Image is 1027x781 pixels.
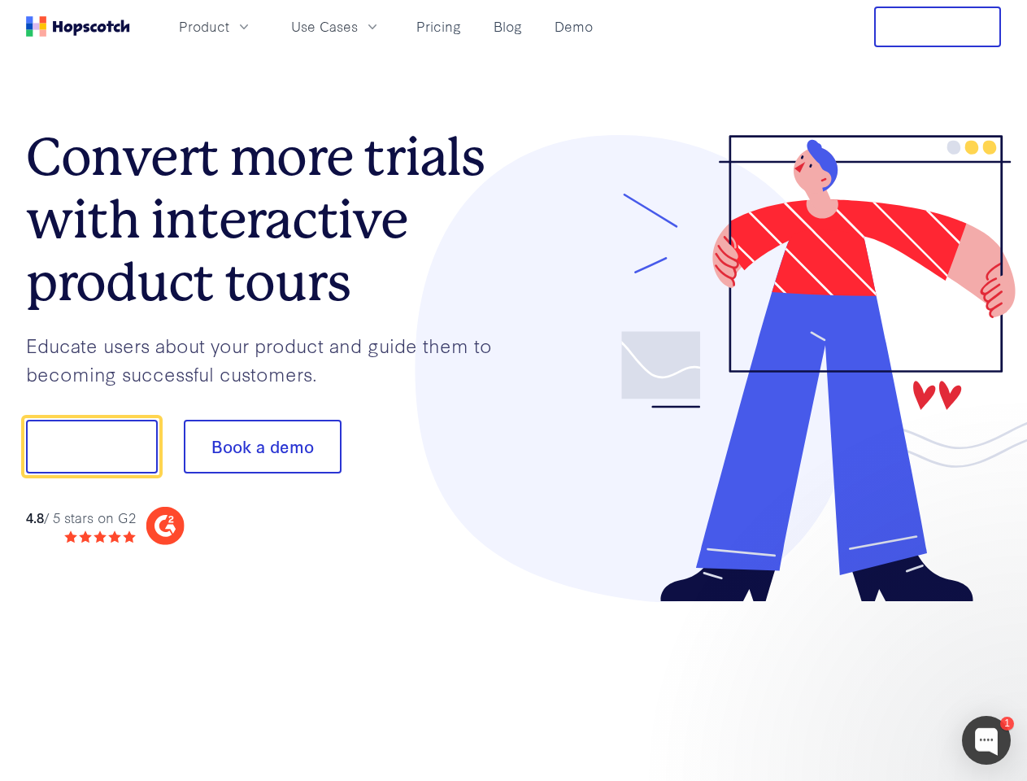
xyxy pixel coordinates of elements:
a: Demo [548,13,599,40]
button: Product [169,13,262,40]
p: Educate users about your product and guide them to becoming successful customers. [26,331,514,387]
h1: Convert more trials with interactive product tours [26,126,514,313]
span: Product [179,16,229,37]
a: Blog [487,13,529,40]
button: Use Cases [281,13,390,40]
div: / 5 stars on G2 [26,508,136,528]
button: Book a demo [184,420,342,473]
a: Pricing [410,13,468,40]
button: Free Trial [874,7,1001,47]
strong: 4.8 [26,508,44,526]
div: 1 [1000,717,1014,731]
span: Use Cases [291,16,358,37]
a: Home [26,16,130,37]
button: Show me! [26,420,158,473]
